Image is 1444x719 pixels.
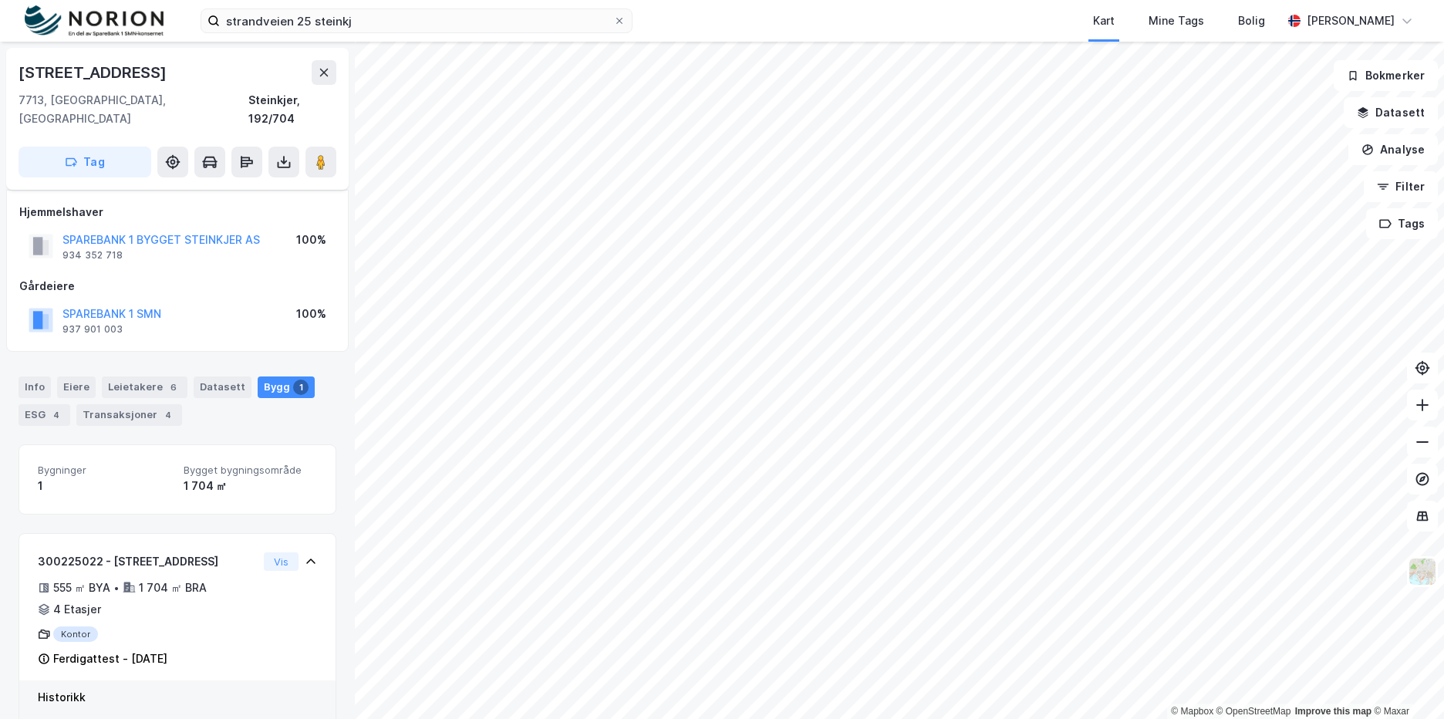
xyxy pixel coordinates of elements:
img: norion-logo.80e7a08dc31c2e691866.png [25,5,164,37]
button: Filter [1364,171,1438,202]
div: 937 901 003 [62,323,123,336]
div: 934 352 718 [62,249,123,262]
a: Mapbox [1171,706,1213,717]
div: 4 [160,407,176,423]
div: 300225022 - [STREET_ADDRESS] [38,552,258,571]
div: Bolig [1238,12,1265,30]
div: • [113,582,120,594]
a: OpenStreetMap [1216,706,1291,717]
div: 1 [293,380,309,395]
div: [STREET_ADDRESS] [19,60,170,85]
div: Bygg [258,376,315,398]
button: Vis [264,552,299,571]
div: Steinkjer, 192/704 [248,91,336,128]
div: Historikk [38,688,317,707]
div: Gårdeiere [19,277,336,295]
button: Bokmerker [1334,60,1438,91]
button: Analyse [1348,134,1438,165]
div: Datasett [194,376,251,398]
div: 1 704 ㎡ BRA [139,579,207,597]
iframe: Chat Widget [1367,645,1444,719]
div: 4 Etasjer [53,600,101,619]
div: [PERSON_NAME] [1307,12,1395,30]
div: 100% [296,305,326,323]
span: Bygninger [38,464,171,477]
button: Tags [1366,208,1438,239]
div: Info [19,376,51,398]
div: 1 [38,477,171,495]
div: Eiere [57,376,96,398]
div: ESG [19,404,70,426]
div: Leietakere [102,376,187,398]
div: 555 ㎡ BYA [53,579,110,597]
div: 7713, [GEOGRAPHIC_DATA], [GEOGRAPHIC_DATA] [19,91,248,128]
div: 4 [49,407,64,423]
div: Kart [1093,12,1115,30]
div: 1 704 ㎡ [184,477,317,495]
button: Tag [19,147,151,177]
span: Bygget bygningsområde [184,464,317,477]
img: Z [1408,557,1437,586]
div: 100% [296,231,326,249]
a: Improve this map [1295,706,1371,717]
div: Kontrollprogram for chat [1367,645,1444,719]
div: Ferdigattest - [DATE] [53,650,167,668]
div: 6 [166,380,181,395]
input: Søk på adresse, matrikkel, gårdeiere, leietakere eller personer [220,9,613,32]
div: Transaksjoner [76,404,182,426]
div: Mine Tags [1149,12,1204,30]
div: Hjemmelshaver [19,203,336,221]
button: Datasett [1344,97,1438,128]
